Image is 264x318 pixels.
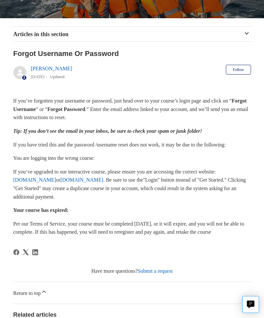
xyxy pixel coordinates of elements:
strong: Forgot Username [13,98,247,112]
time: 05/20/2025, 14:58 [31,75,45,79]
p: If you have tried this and the password /username reset does not work, it may be due to the follo... [13,141,251,149]
svg: Share this page on X Corp [23,250,29,256]
a: X Corp [23,250,29,256]
strong: Forgot Password [47,107,85,112]
p: If you’ve upgraded to our interactive course, please ensure you are accessing the correct website... [13,168,251,201]
a: [PERSON_NAME] [31,66,72,72]
h2: Forgot Username Or Password [13,48,251,59]
span: Articles in this section [13,31,68,38]
li: Updated [50,75,65,79]
p: You are logging into the wrong course: [13,154,251,163]
strong: Your course has expired: [13,208,69,213]
a: Facebook [13,250,19,256]
a: Submit a request [138,269,173,274]
a: LinkedIn [32,250,38,256]
svg: Share this page on Facebook [13,250,19,256]
div: Have more questions? [13,268,251,275]
p: Per our Terms of Service, your course must be completed [DATE], or it will expire, and you will n... [13,220,251,237]
a: Return to top [13,282,251,304]
a: [DOMAIN_NAME] [13,177,56,183]
button: Live chat [242,296,259,313]
p: If you’ve forgotten your username or password, just head over to your course’s login page and cli... [13,97,251,122]
em: Tip: If you don’t see the email in your inbox, be sure to check your spam or junk folder! [13,129,202,134]
svg: Share this page on LinkedIn [32,250,38,256]
button: Follow Article [226,65,251,75]
a: [DOMAIN_NAME] [60,177,103,183]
